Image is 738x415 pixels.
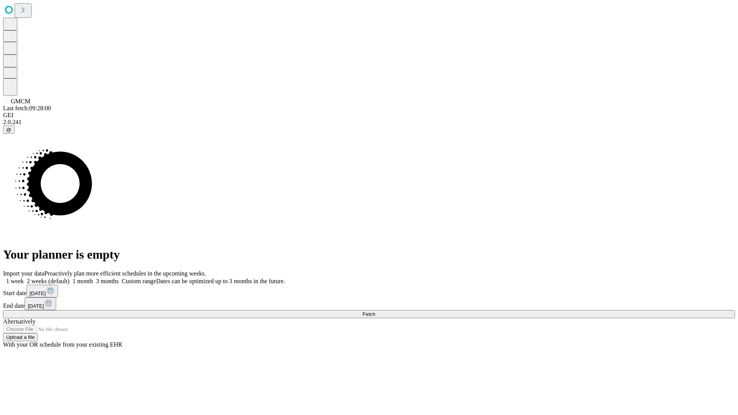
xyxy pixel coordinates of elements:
[3,247,735,262] h1: Your planner is empty
[3,119,735,126] div: 2.0.241
[3,341,122,348] span: With your OR schedule from your existing EHR
[3,105,51,111] span: Last fetch: 09:28:00
[3,126,15,134] button: @
[362,311,375,317] span: Fetch
[27,285,58,297] button: [DATE]
[6,278,24,284] span: 1 week
[96,278,119,284] span: 3 months
[28,303,44,309] span: [DATE]
[6,127,12,133] span: @
[25,297,56,310] button: [DATE]
[27,278,70,284] span: 2 weeks (default)
[3,112,735,119] div: GEI
[156,278,285,284] span: Dates can be optimized up to 3 months in the future.
[11,98,30,105] span: GMCM
[3,310,735,318] button: Fetch
[3,318,35,325] span: Alternatively
[3,333,38,341] button: Upload a file
[122,278,156,284] span: Custom range
[30,290,46,296] span: [DATE]
[3,297,735,310] div: End date
[3,285,735,297] div: Start date
[3,270,45,277] span: Import your data
[45,270,206,277] span: Proactively plan more efficient schedules in the upcoming weeks.
[73,278,93,284] span: 1 month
